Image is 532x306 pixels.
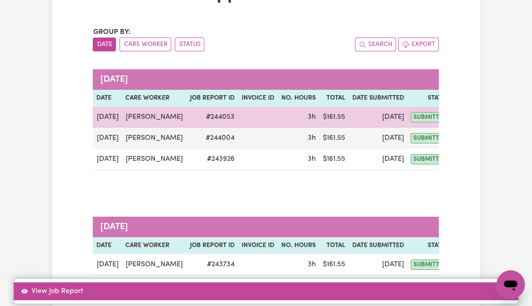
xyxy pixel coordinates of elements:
[93,237,122,254] th: Date
[277,90,319,107] th: No. Hours
[319,254,348,275] td: $ 161.55
[307,113,315,121] span: 3 hours
[407,90,453,107] th: Status
[411,260,449,270] span: submitted
[122,254,186,275] td: [PERSON_NAME]
[277,237,319,254] th: No. Hours
[238,237,277,254] th: Invoice ID
[122,128,186,149] td: [PERSON_NAME]
[93,217,495,237] caption: [DATE]
[93,254,122,275] td: [DATE]
[307,134,315,142] span: 3 hours
[122,237,186,254] th: Care worker
[307,155,315,163] span: 3 hours
[186,254,238,275] td: # 243734
[348,107,407,128] td: [DATE]
[122,107,186,128] td: [PERSON_NAME]
[496,270,525,299] iframe: Button to launch messaging window
[319,128,348,149] td: $ 161.55
[122,149,186,170] td: [PERSON_NAME]
[348,128,407,149] td: [DATE]
[319,107,348,128] td: $ 161.55
[348,254,407,275] td: [DATE]
[175,38,204,51] button: sort invoices by paid status
[238,90,277,107] th: Invoice ID
[307,261,315,268] span: 3 hours
[93,29,130,36] span: Group by:
[120,38,171,51] button: sort invoices by care worker
[411,112,449,122] span: submitted
[93,107,122,128] td: [DATE]
[348,149,407,170] td: [DATE]
[186,90,238,107] th: Job Report ID
[93,149,122,170] td: [DATE]
[186,237,238,254] th: Job Report ID
[319,90,348,107] th: Total
[411,154,449,164] span: submitted
[319,237,348,254] th: Total
[319,149,348,170] td: $ 161.55
[407,237,453,254] th: Status
[186,128,238,149] td: # 244004
[93,128,122,149] td: [DATE]
[186,107,238,128] td: # 244053
[348,237,407,254] th: Date Submitted
[348,90,407,107] th: Date Submitted
[93,38,116,51] button: sort invoices by date
[355,38,396,51] button: Search
[186,149,238,170] td: # 243926
[93,69,495,90] caption: [DATE]
[93,90,122,107] th: Date
[122,90,186,107] th: Care worker
[398,38,439,51] button: Export
[411,133,449,143] span: submitted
